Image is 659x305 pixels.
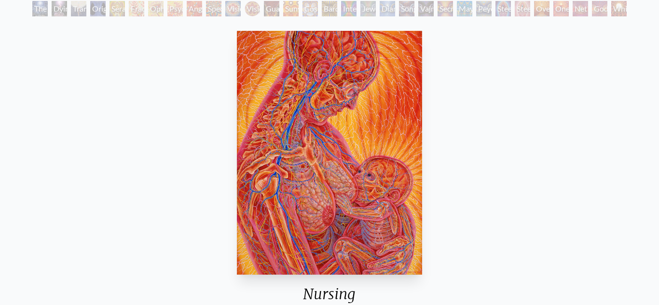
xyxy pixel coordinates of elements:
[322,1,337,16] div: Bardo Being
[457,1,472,16] div: Mayan Being
[225,1,241,16] div: Vision Crystal
[495,1,511,16] div: Steeplehead 1
[360,1,376,16] div: Jewel Being
[438,1,453,16] div: Secret Writing Being
[71,1,86,16] div: Transfiguration
[399,1,414,16] div: Song of Vajra Being
[476,1,492,16] div: Peyote Being
[110,1,125,16] div: Seraphic Transport Docking on the Third Eye
[167,1,183,16] div: Psychomicrograph of a Fractal Paisley Cherub Feather Tip
[302,1,318,16] div: Cosmic Elf
[418,1,434,16] div: Vajra Being
[187,1,202,16] div: Angel Skin
[573,1,588,16] div: Net of Being
[553,1,569,16] div: One
[592,1,607,16] div: Godself
[515,1,530,16] div: Steeplehead 2
[90,1,106,16] div: Original Face
[32,1,48,16] div: The Soul Finds It's Way
[283,1,299,16] div: Sunyata
[148,1,164,16] div: Ophanic Eyelash
[264,1,279,16] div: Guardian of Infinite Vision
[129,1,144,16] div: Fractal Eyes
[380,1,395,16] div: Diamond Being
[341,1,357,16] div: Interbeing
[534,1,549,16] div: Oversoul
[237,31,422,275] img: Nursing-1985-Alex-Grey-watermarked.jpg
[245,1,260,16] div: Vision [PERSON_NAME]
[206,1,221,16] div: Spectral Lotus
[52,1,67,16] div: Dying
[611,1,627,16] div: White Light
